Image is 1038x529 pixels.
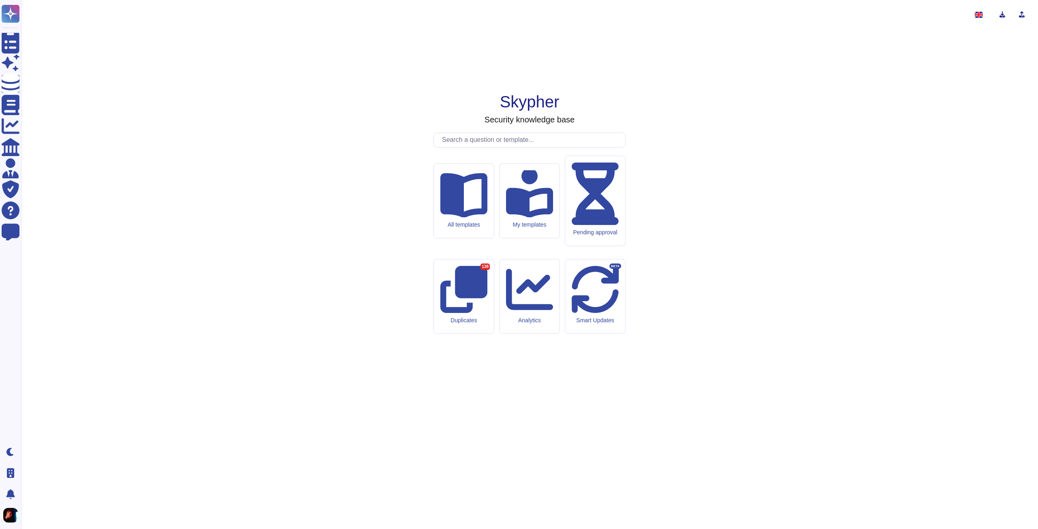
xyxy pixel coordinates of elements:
[500,92,560,111] h1: Skypher
[485,115,575,124] h3: Security knowledge base
[572,317,619,324] div: Smart Updates
[2,506,24,524] button: user
[609,263,621,269] div: BETA
[506,221,553,228] div: My templates
[975,12,983,18] img: en
[438,133,625,147] input: Search a question or template...
[506,317,553,324] div: Analytics
[440,317,487,324] div: Duplicates
[572,229,619,236] div: Pending approval
[3,508,18,523] img: user
[440,221,487,228] div: All templates
[480,263,490,270] div: 138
